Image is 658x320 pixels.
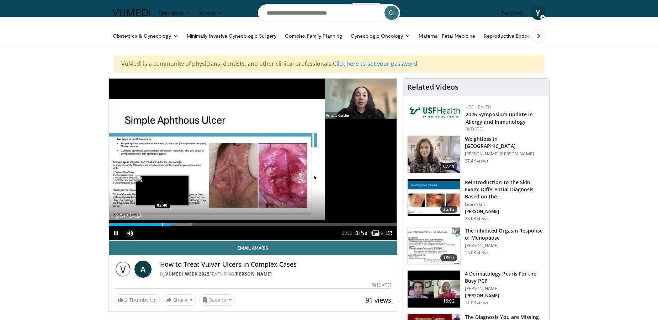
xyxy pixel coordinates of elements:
span: 91 views [366,296,391,304]
img: 9983fed1-7565-45be-8934-aef1103ce6e2.150x105_q85_crop-smart_upscale.jpg [408,136,460,173]
a: USF Health [466,104,492,110]
a: Email Amaris [109,241,397,255]
a: 18:07 The Inhibited Orgasm Response of Menopause [PERSON_NAME] 16.0K views [407,227,545,265]
p: [PERSON_NAME] [465,286,545,292]
div: Progress Bar [109,223,397,226]
a: Obstetrics & Gynecology [108,29,182,43]
span: 2 [125,297,128,303]
div: [DATE] [466,126,543,132]
p: 23.6K views [465,216,488,222]
video-js: Video Player [109,79,397,241]
h3: 4 Dermatology Pearls For the Busy PCP [465,270,545,284]
span: / [127,213,128,219]
button: Mute [123,226,137,240]
a: Click here to set your password [333,60,417,68]
div: VuMedi is a community of physicians, dentists, and other clinical professionals. [114,55,544,73]
div: [DATE] [372,282,391,288]
img: 283c0f17-5e2d-42ba-a87c-168d447cdba4.150x105_q85_crop-smart_upscale.jpg [408,228,460,265]
button: Pause [109,226,123,240]
span: 18:07 [440,254,457,261]
p: [PERSON_NAME] [465,209,545,214]
a: 15:02 4 Dermatology Pearls For the Busy PCP [PERSON_NAME] [PERSON_NAME] 11.0K views [407,270,545,308]
span: 15:02 [440,298,457,305]
p: [PERSON_NAME] [465,293,545,299]
a: Maternal–Fetal Medicine [414,29,479,43]
img: 04c704bc-886d-4395-b463-610399d2ca6d.150x105_q85_crop-smart_upscale.jpg [408,271,460,308]
a: Specialties [155,6,195,20]
button: Enable picture-in-picture mode [368,226,383,240]
p: 16.0K views [465,250,488,256]
span: 07:41 [440,163,457,170]
h3: Weightloss in [GEOGRAPHIC_DATA] [465,135,545,150]
button: Share [163,294,196,306]
img: 022c50fb-a848-4cac-a9d8-ea0906b33a1b.150x105_q85_crop-smart_upscale.jpg [408,179,460,216]
a: Complex Family Planning [281,29,346,43]
span: 3:04 [115,213,125,219]
a: 2026 Symposium Update in Allergy and Immunology [466,111,533,125]
a: 07:41 Weightloss in [GEOGRAPHIC_DATA] [PERSON_NAME] [PERSON_NAME] 27.4K views [407,135,545,173]
input: Search topics, interventions [258,4,400,21]
div: By FEATURING [160,271,391,277]
img: image.jpeg [136,175,189,205]
h4: Related Videos [407,83,458,91]
span: 14:14 [129,213,142,219]
p: [PERSON_NAME] [PERSON_NAME] [465,151,545,157]
a: Browse [195,6,228,20]
img: Vumedi Week 2025 [115,261,132,278]
p: 27.4K views [465,158,488,164]
a: 2 Thumbs Up [115,294,160,305]
a: [PERSON_NAME] [234,271,272,277]
a: Gynecologic Oncology [346,29,414,43]
button: Playback Rate [354,226,368,240]
button: Fullscreen [383,226,397,240]
a: 25:13 Reintroduction to the Skin Exam: Differential Diagnosis Based on the… LearnSkin [PERSON_NAM... [407,179,545,222]
img: 6ba8804a-8538-4002-95e7-a8f8012d4a11.png.150x105_q85_autocrop_double_scale_upscale_version-0.2.jpg [409,104,462,119]
img: VuMedi Logo [113,9,150,16]
span: 25:13 [440,206,457,213]
button: Save to [199,294,235,306]
a: Reproductive Endocrinology & [MEDICAL_DATA] [479,29,599,43]
a: Vumedi Week 2025 [165,271,209,277]
h4: How to Treat Vulvar Ulcers in Complex Cases [160,261,391,268]
a: Minimally Invasive Gynecologic Surgery [182,29,281,43]
p: LearnSkin [465,202,545,207]
p: 11.0K views [465,300,488,306]
p: [PERSON_NAME] [465,243,545,249]
h3: The Inhibited Orgasm Response of Menopause [465,227,545,241]
a: Y [531,6,545,20]
h3: Reintroduction to the Skin Exam: Differential Diagnosis Based on the… [465,179,545,200]
a: Favorites [497,6,527,20]
a: A [134,261,152,278]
